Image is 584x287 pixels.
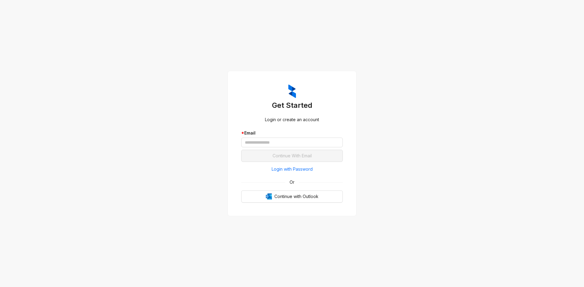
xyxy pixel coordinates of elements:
span: Or [285,179,299,186]
div: Login or create an account [241,116,343,123]
div: Email [241,130,343,136]
img: ZumaIcon [288,84,296,98]
button: Continue With Email [241,150,343,162]
span: Continue with Outlook [274,193,318,200]
img: Outlook [266,193,272,200]
button: Login with Password [241,164,343,174]
button: OutlookContinue with Outlook [241,190,343,203]
span: Login with Password [272,166,313,173]
h3: Get Started [241,101,343,110]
